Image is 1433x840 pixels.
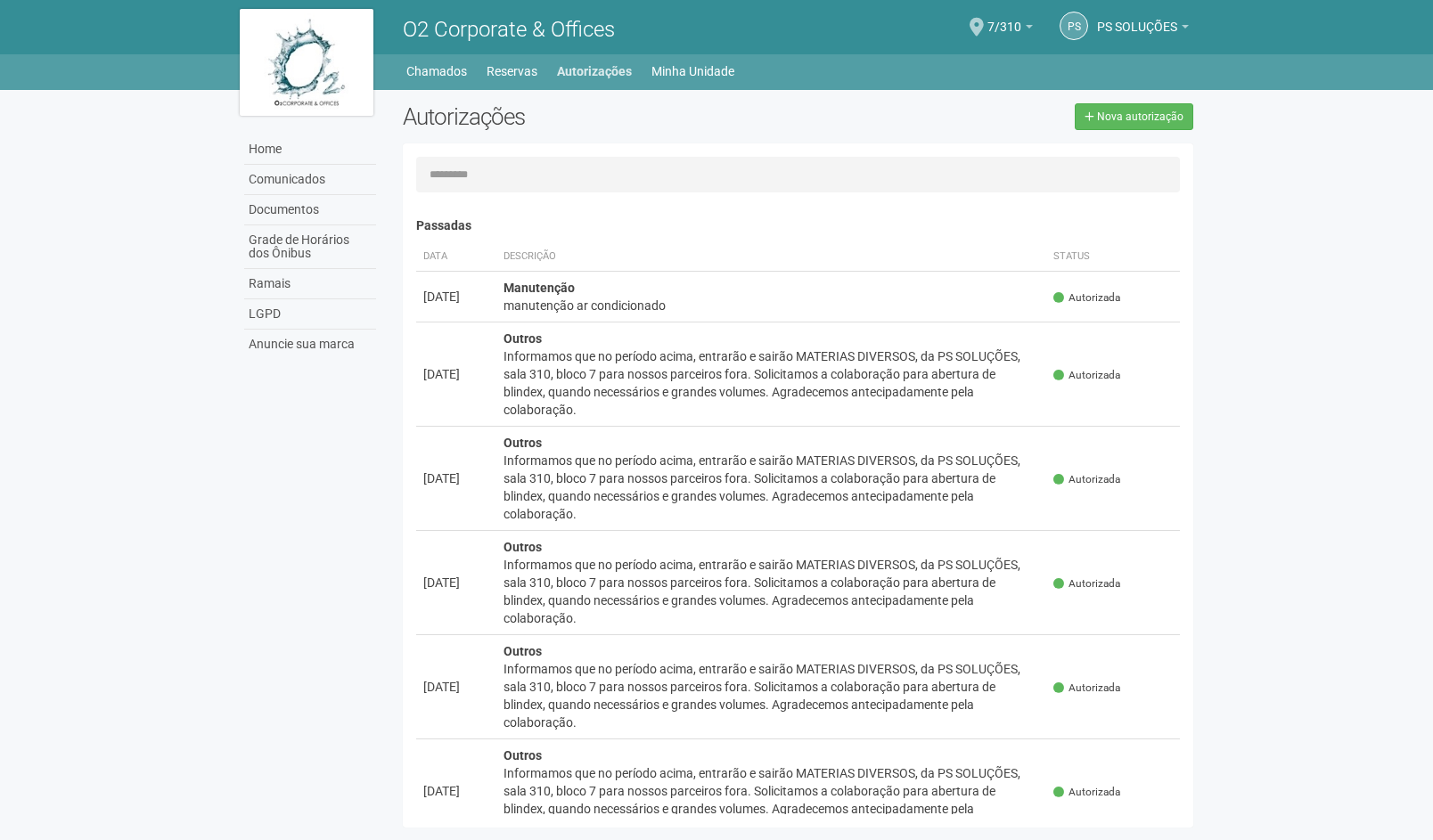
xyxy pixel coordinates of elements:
a: Home [244,135,376,165]
div: [DATE] [423,574,489,591]
div: Informamos que no período acima, entrarão e sairão MATERIAS DIVERSOS, da PS SOLUÇÕES, sala 310, b... [504,764,1039,836]
div: Informamos que no período acima, entrarão e sairão MATERIAS DIVERSOS, da PS SOLUÇÕES, sala 310, b... [504,347,1039,419]
a: Ramais [244,269,376,299]
div: Informamos que no período acima, entrarão e sairão MATERIAS DIVERSOS, da PS SOLUÇÕES, sala 310, b... [504,556,1039,627]
strong: Outros [504,436,542,450]
a: PS [1060,12,1088,40]
a: Anuncie sua marca [244,330,376,359]
div: [DATE] [423,678,489,696]
a: Documentos [244,195,376,225]
strong: Outros [504,540,542,554]
a: Autorizações [557,59,632,84]
div: Informamos que no período acima, entrarão e sairão MATERIAS DIVERSOS, da PS SOLUÇÕES, sala 310, b... [504,660,1039,731]
span: Autorizada [1053,472,1120,487]
h4: Passadas [416,219,1180,232]
a: Minha Unidade [651,59,734,84]
div: [DATE] [423,469,489,487]
strong: Outros [504,644,542,658]
th: Descrição [496,242,1046,272]
a: Comunicados [244,165,376,195]
a: LGPD [244,299,376,330]
span: PS SOLUÇÕES [1097,3,1177,34]
a: Nova autorização [1075,103,1193,130]
span: Nova autorização [1097,110,1183,123]
div: Informamos que no período acima, entrarão e sairão MATERIAS DIVERSOS, da PS SOLUÇÕES, sala 310, b... [504,452,1039,523]
span: O2 Corporate & Offices [403,17,615,42]
div: [DATE] [423,288,489,306]
th: Status [1046,242,1180,272]
strong: Manutenção [504,281,575,295]
h2: Autorizações [403,103,784,130]
div: [DATE] [423,365,489,383]
th: Data [416,242,496,272]
span: Autorizada [1053,290,1120,306]
strong: Outros [504,748,542,763]
span: Autorizada [1053,368,1120,383]
a: 7/310 [987,22,1033,37]
a: Grade de Horários dos Ônibus [244,225,376,269]
a: Chamados [406,59,467,84]
span: Autorizada [1053,681,1120,696]
div: manutenção ar condicionado [504,297,1039,314]
span: 7/310 [987,3,1021,34]
strong: Outros [504,331,542,346]
img: logo.jpg [240,9,373,116]
span: Autorizada [1053,576,1120,591]
a: PS SOLUÇÕES [1097,22,1189,37]
a: Reservas [487,59,537,84]
div: [DATE] [423,782,489,800]
span: Autorizada [1053,785,1120,800]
